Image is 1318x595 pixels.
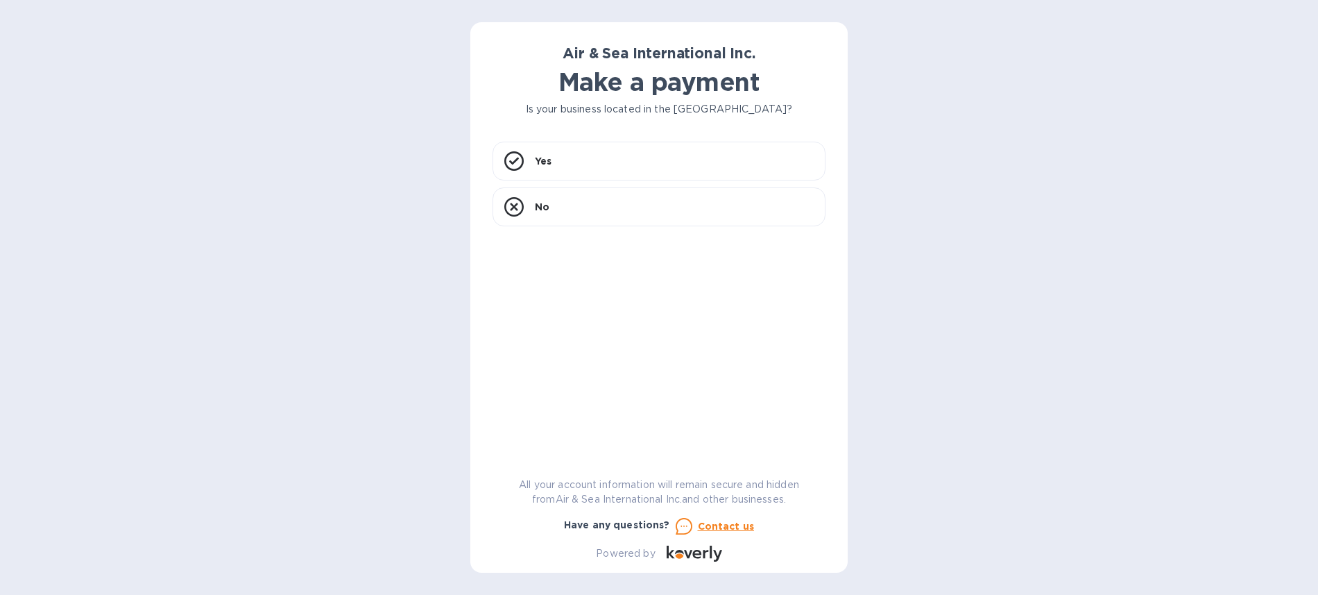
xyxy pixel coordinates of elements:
[493,102,825,117] p: Is your business located in the [GEOGRAPHIC_DATA]?
[564,519,670,530] b: Have any questions?
[493,478,825,507] p: All your account information will remain secure and hidden from Air & Sea International Inc. and ...
[535,200,549,214] p: No
[563,44,755,62] b: Air & Sea International Inc.
[698,521,755,532] u: Contact us
[535,154,551,168] p: Yes
[493,67,825,97] h1: Make a payment
[596,546,655,561] p: Powered by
